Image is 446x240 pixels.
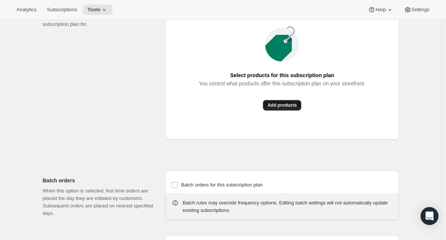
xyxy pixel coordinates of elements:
span: Analytics [17,7,36,13]
div: Open Intercom Messenger [420,207,438,225]
div: Batch rules may override frequency options. Editing batch settings will not automatically update ... [183,199,393,214]
span: Select products for this subscription plan [230,70,334,80]
span: Help [375,7,386,13]
button: Subscriptions [42,4,81,15]
button: Help [363,4,398,15]
button: Add products [263,100,301,110]
span: Settings [411,7,429,13]
button: Tools [83,4,113,15]
p: Select which products you would like to offer this subscription plan for. [43,13,153,28]
span: Tools [87,7,101,13]
h2: Batch orders [43,177,153,184]
span: Subscriptions [47,7,77,13]
span: Batch orders for this subscription plan [181,182,263,188]
span: Add products [267,102,297,108]
button: Settings [399,4,434,15]
p: When this option is selected, first time orders are placed the day they are initiated by customer... [43,187,153,217]
button: Analytics [12,4,41,15]
span: You control what products offer this subscription plan on your storefront. [199,78,365,89]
